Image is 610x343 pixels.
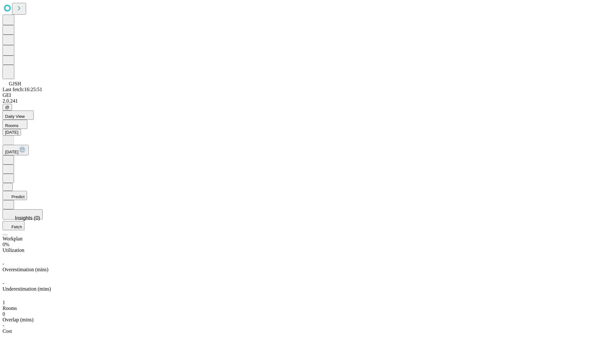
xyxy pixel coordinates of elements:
[3,323,4,328] span: -
[3,261,4,266] span: -
[5,105,10,110] span: @
[3,120,27,129] button: Rooms
[3,317,33,322] span: Overlap (mins)
[3,300,5,305] span: 1
[3,221,24,230] button: Fetch
[5,114,25,119] span: Daily View
[5,150,18,154] span: [DATE]
[15,215,40,221] span: Insights (0)
[3,87,42,92] span: Last fetch: 16:25:51
[3,191,27,200] button: Predict
[3,111,34,120] button: Daily View
[3,209,43,219] button: Insights (0)
[3,104,12,111] button: @
[3,311,5,317] span: 0
[3,129,21,136] button: [DATE]
[3,145,29,155] button: [DATE]
[3,247,24,253] span: Utilization
[3,236,23,241] span: Workplan
[3,306,17,311] span: Rooms
[9,81,21,86] span: GJSH
[5,123,18,128] span: Rooms
[3,286,51,292] span: Underestimation (mins)
[3,92,607,98] div: GEI
[3,98,607,104] div: 2.0.241
[3,242,9,247] span: 0%
[3,280,4,286] span: -
[3,267,48,272] span: Overestimation (mins)
[3,328,12,334] span: Cost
